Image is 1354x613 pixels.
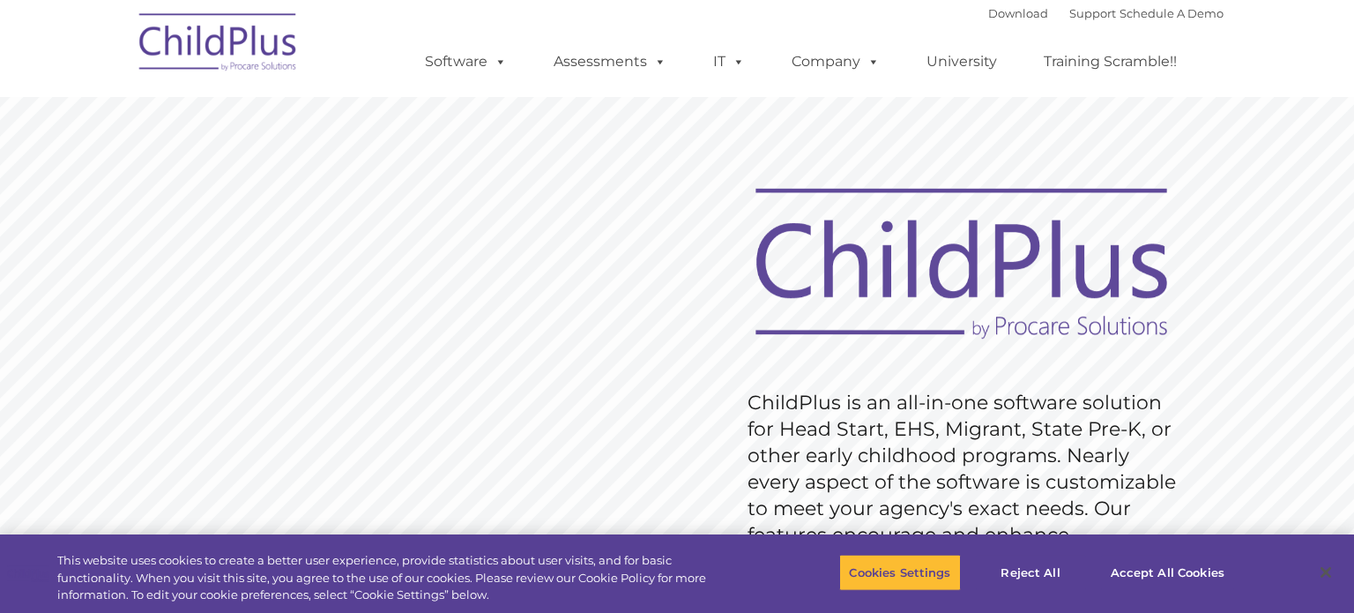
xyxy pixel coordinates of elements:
a: Software [407,44,524,79]
font: | [988,6,1224,20]
a: Assessments [536,44,684,79]
a: IT [696,44,763,79]
rs-layer: ChildPlus is an all-in-one software solution for Head Start, EHS, Migrant, State Pre-K, or other ... [748,390,1185,575]
button: Reject All [976,554,1086,591]
div: This website uses cookies to create a better user experience, provide statistics about user visit... [57,552,745,604]
a: Company [774,44,897,79]
a: Support [1069,6,1116,20]
a: Schedule A Demo [1120,6,1224,20]
button: Accept All Cookies [1101,554,1234,591]
button: Close [1306,553,1345,592]
img: ChildPlus by Procare Solutions [130,1,307,89]
a: University [909,44,1015,79]
button: Cookies Settings [839,554,960,591]
a: Training Scramble!! [1026,44,1194,79]
a: Download [988,6,1048,20]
